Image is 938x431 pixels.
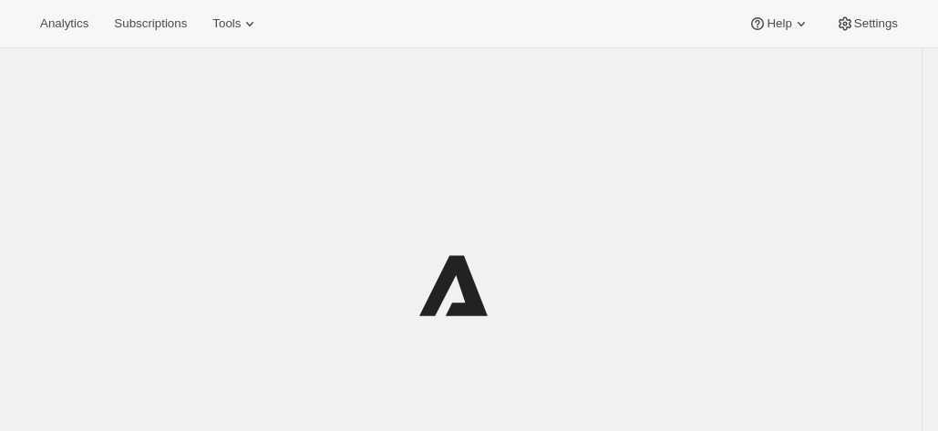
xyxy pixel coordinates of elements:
button: Tools [201,11,270,36]
span: Tools [212,16,241,31]
span: Settings [854,16,898,31]
button: Analytics [29,11,99,36]
button: Help [737,11,820,36]
button: Subscriptions [103,11,198,36]
button: Settings [825,11,909,36]
span: Subscriptions [114,16,187,31]
span: Analytics [40,16,88,31]
span: Help [767,16,791,31]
